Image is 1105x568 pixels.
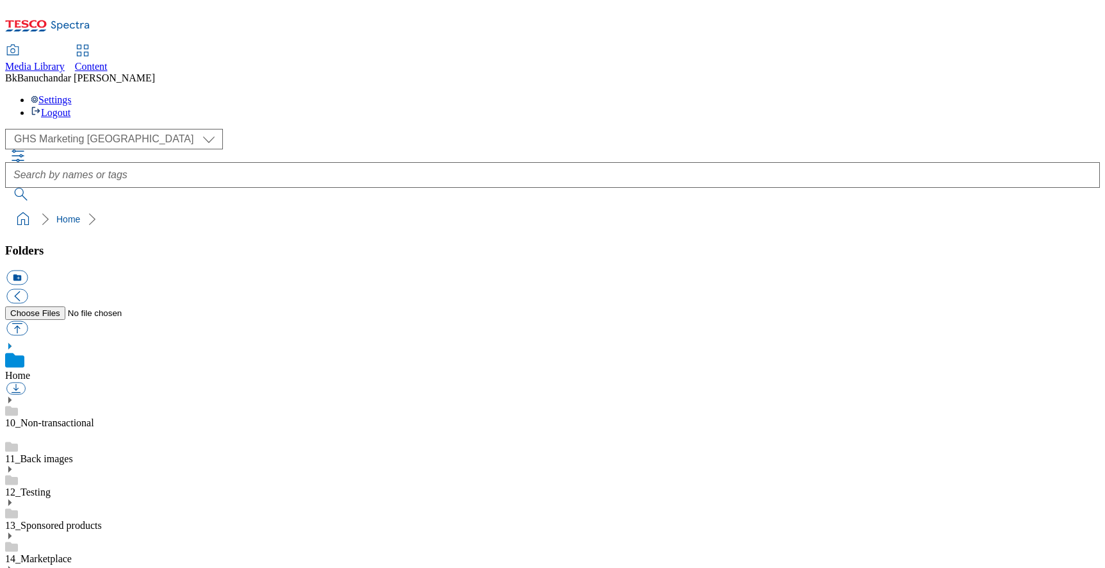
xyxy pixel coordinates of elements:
[5,162,1100,188] input: Search by names or tags
[5,46,65,72] a: Media Library
[13,209,33,230] a: home
[56,214,80,224] a: Home
[5,207,1100,231] nav: breadcrumb
[5,553,72,564] a: 14_Marketplace
[31,107,70,118] a: Logout
[5,61,65,72] span: Media Library
[31,94,72,105] a: Settings
[5,453,73,464] a: 11_Back images
[17,72,156,83] span: Banuchandar [PERSON_NAME]
[75,46,108,72] a: Content
[5,370,30,381] a: Home
[5,487,51,497] a: 12_Testing
[5,72,17,83] span: Bk
[75,61,108,72] span: Content
[5,244,1100,258] h3: Folders
[5,520,102,531] a: 13_Sponsored products
[5,417,94,428] a: 10_Non-transactional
